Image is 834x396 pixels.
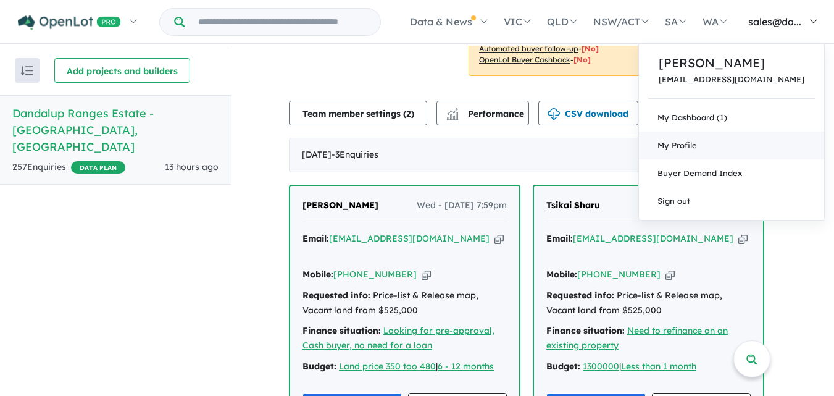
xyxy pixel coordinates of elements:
[12,105,219,155] h5: Dandalup Ranges Estate - [GEOGRAPHIC_DATA] , [GEOGRAPHIC_DATA]
[546,360,751,374] div: |
[546,233,573,244] strong: Email:
[417,198,507,213] span: Wed - [DATE] 7:59pm
[406,108,411,119] span: 2
[639,104,824,132] a: My Dashboard (1)
[165,161,219,172] span: 13 hours ago
[187,9,378,35] input: Try estate name, suburb, builder or developer
[332,149,378,160] span: - 3 Enquir ies
[639,159,824,187] a: Buyer Demand Index
[12,160,125,175] div: 257 Enquir ies
[546,269,577,280] strong: Mobile:
[538,101,638,125] button: CSV download
[748,15,801,28] span: sales@da...
[21,66,33,75] img: sort.svg
[289,138,764,172] div: [DATE]
[665,268,675,281] button: Copy
[546,361,580,372] strong: Budget:
[302,233,329,244] strong: Email:
[546,200,600,211] span: Tsikai Sharu
[546,290,614,301] strong: Requested info:
[71,161,125,174] span: DATA PLAN
[546,325,625,336] strong: Finance situation:
[302,360,507,374] div: |
[639,187,824,215] a: Sign out
[639,132,824,159] a: My Profile
[546,289,751,318] div: Price-list & Release map, Vacant land from $525,000
[302,325,494,351] a: Looking for pre-approval, Cash buyer, no need for a loan
[447,108,458,115] img: line-chart.svg
[54,58,190,83] button: Add projects and builders
[448,108,524,119] span: Performance
[302,361,336,372] strong: Budget:
[546,325,728,351] a: Need to refinance on an existing property
[289,101,427,125] button: Team member settings (2)
[302,198,378,213] a: [PERSON_NAME]
[659,54,804,72] a: [PERSON_NAME]
[302,289,507,318] div: Price-list & Release map, Vacant land from $525,000
[446,112,459,120] img: bar-chart.svg
[479,55,570,64] u: OpenLot Buyer Cashback
[479,44,578,53] u: Automated buyer follow-up
[333,269,417,280] a: [PHONE_NUMBER]
[18,15,121,30] img: Openlot PRO Logo White
[339,361,436,372] a: Land price 350 too 480
[582,44,599,53] span: [No]
[494,232,504,245] button: Copy
[583,361,619,372] a: 1300000
[436,101,529,125] button: Performance
[738,232,748,245] button: Copy
[302,200,378,211] span: [PERSON_NAME]
[573,55,591,64] span: [No]
[548,108,560,120] img: download icon
[302,325,381,336] strong: Finance situation:
[302,290,370,301] strong: Requested info:
[302,269,333,280] strong: Mobile:
[577,269,661,280] a: [PHONE_NUMBER]
[621,361,696,372] a: Less than 1 month
[657,140,697,150] span: My Profile
[329,233,490,244] a: [EMAIL_ADDRESS][DOMAIN_NAME]
[438,361,494,372] a: 6 - 12 months
[422,268,431,281] button: Copy
[573,233,733,244] a: [EMAIL_ADDRESS][DOMAIN_NAME]
[659,75,804,84] a: [EMAIL_ADDRESS][DOMAIN_NAME]
[546,198,600,213] a: Tsikai Sharu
